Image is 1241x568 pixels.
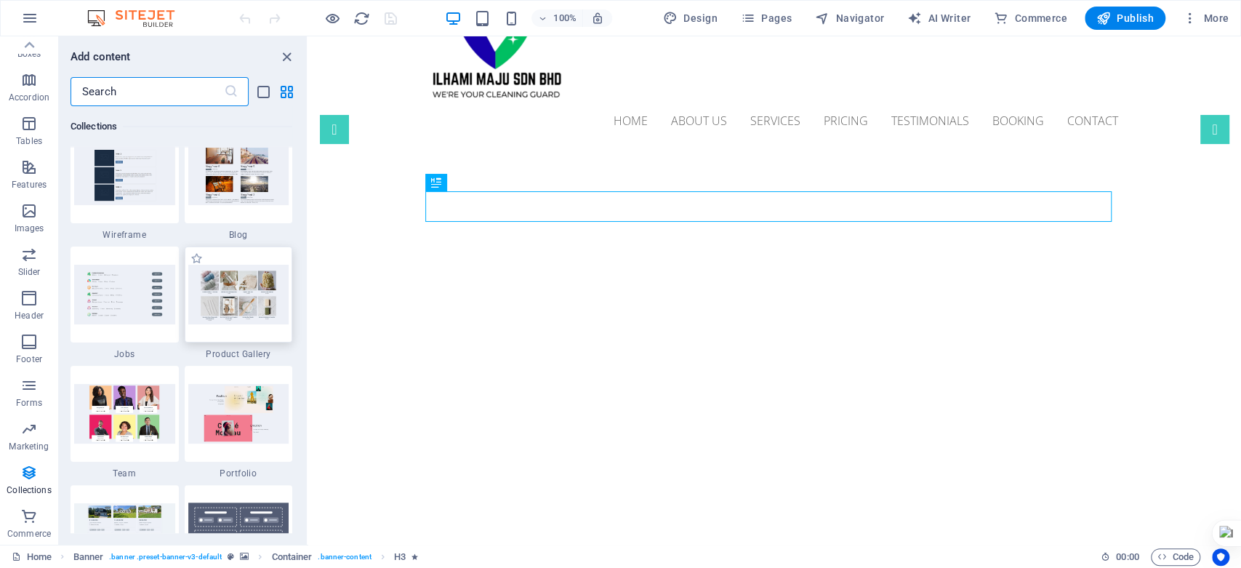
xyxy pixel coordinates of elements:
p: Slider [18,266,41,278]
button: reload [353,9,370,27]
h6: 100% [553,9,577,27]
img: jobs_extension.jpg [74,265,175,324]
button: close panel [278,48,295,65]
span: More [1183,11,1229,25]
p: Header [15,310,44,321]
button: Navigator [809,7,890,30]
img: wireframe_extension.jpg [74,145,175,204]
div: Wireframe [71,127,179,241]
button: Pages [735,7,798,30]
span: Portfolio [185,468,293,479]
a: Click to cancel selection. Double-click to open Pages [12,548,52,566]
span: Team [71,468,179,479]
span: Publish [1096,11,1154,25]
img: product_gallery_extension.jpg [188,265,289,324]
span: AI Writer [907,11,971,25]
span: Click to select. Double-click to edit [394,548,406,566]
span: Click to select. Double-click to edit [73,548,104,566]
img: team_extension.jpg [74,384,175,443]
nav: breadcrumb [73,548,419,566]
div: Blog [185,127,293,241]
button: Click here to leave preview mode and continue editing [324,9,341,27]
span: Design [663,11,718,25]
img: portfolio_extension.jpg [188,384,289,443]
span: Pages [741,11,792,25]
span: 00 00 [1116,548,1138,566]
span: Code [1157,548,1194,566]
span: Wireframe [71,229,179,241]
span: Add to favorites [190,252,203,265]
button: grid-view [278,83,295,100]
img: Editor Logo [84,9,193,27]
button: Design [657,7,723,30]
p: Commerce [7,528,51,540]
p: Forms [16,397,42,409]
span: Click to select. Double-click to edit [272,548,313,566]
img: blog_extension.jpg [188,145,289,204]
div: Jobs [71,247,179,360]
p: Accordion [9,92,49,103]
span: Jobs [71,348,179,360]
span: Navigator [815,11,884,25]
span: Commerce [994,11,1067,25]
div: Product Gallery [185,247,293,360]
span: Blog [185,229,293,241]
p: Images [15,223,44,234]
i: On resize automatically adjust zoom level to fit chosen device. [591,12,604,25]
p: Collections [7,484,51,496]
span: : [1126,551,1128,562]
button: 100% [531,9,583,27]
p: Features [12,179,47,191]
button: More [1177,7,1234,30]
button: list-view [254,83,272,100]
input: Search [71,77,224,106]
i: This element is a customizable preset [228,553,234,561]
span: . banner .preset-banner-v3-default [109,548,222,566]
p: Tables [16,135,42,147]
i: Element contains an animation [411,553,418,561]
div: Portfolio [185,366,293,479]
h6: Session time [1101,548,1139,566]
img: real_estate_extension.jpg [74,503,175,562]
p: Footer [16,353,42,365]
div: Team [71,366,179,479]
button: Publish [1085,7,1165,30]
button: Usercentrics [1212,548,1229,566]
img: collectionscontainer1.svg [188,503,289,564]
h6: Collections [71,118,292,135]
span: Product Gallery [185,348,293,360]
p: Boxes [17,48,41,60]
i: Reload page [353,10,370,27]
h6: Add content [71,48,131,65]
i: This element contains a background [240,553,249,561]
button: Code [1151,548,1200,566]
button: AI Writer [901,7,976,30]
div: Design (Ctrl+Alt+Y) [657,7,723,30]
span: . banner-content [318,548,371,566]
p: Marketing [9,441,49,452]
button: Commerce [988,7,1073,30]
